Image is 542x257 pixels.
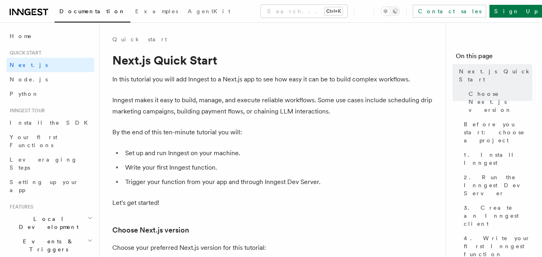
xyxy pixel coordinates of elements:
[6,29,94,43] a: Home
[112,225,189,236] a: Choose Next.js version
[6,58,94,72] a: Next.js
[10,62,48,68] span: Next.js
[10,134,57,148] span: Your first Functions
[130,2,183,22] a: Examples
[10,76,48,83] span: Node.js
[6,175,94,197] a: Setting up your app
[10,91,39,97] span: Python
[112,95,433,117] p: Inngest makes it easy to build, manage, and execute reliable workflows. Some use cases include sc...
[464,151,532,167] span: 1. Install Inngest
[10,156,77,171] span: Leveraging Steps
[6,215,87,231] span: Local Development
[6,107,45,114] span: Inngest tour
[112,197,433,208] p: Let's get started!
[112,242,433,253] p: Choose your preferred Next.js version for this tutorial:
[6,130,94,152] a: Your first Functions
[6,72,94,87] a: Node.js
[413,5,486,18] a: Contact sales
[464,204,532,228] span: 3. Create an Inngest client
[112,74,433,85] p: In this tutorial you will add Inngest to a Next.js app to see how easy it can be to build complex...
[123,176,433,188] li: Trigger your function from your app and through Inngest Dev Server.
[183,2,235,22] a: AgentKit
[6,115,94,130] a: Install the SDK
[325,7,343,15] kbd: Ctrl+K
[10,119,93,126] span: Install the SDK
[123,148,433,159] li: Set up and run Inngest on your machine.
[464,173,532,197] span: 2. Run the Inngest Dev Server
[6,50,41,56] span: Quick start
[135,8,178,14] span: Examples
[112,53,433,67] h1: Next.js Quick Start
[59,8,126,14] span: Documentation
[123,162,433,173] li: Write your first Inngest function.
[461,117,532,148] a: Before you start: choose a project
[6,212,94,234] button: Local Development
[465,87,532,117] a: Choose Next.js version
[188,8,230,14] span: AgentKit
[6,87,94,101] a: Python
[461,200,532,231] a: 3. Create an Inngest client
[381,6,400,16] button: Toggle dark mode
[112,35,167,43] a: Quick start
[456,64,532,87] a: Next.js Quick Start
[459,67,532,83] span: Next.js Quick Start
[6,152,94,175] a: Leveraging Steps
[461,148,532,170] a: 1. Install Inngest
[55,2,130,22] a: Documentation
[261,5,347,18] button: Search...Ctrl+K
[461,170,532,200] a: 2. Run the Inngest Dev Server
[456,51,532,64] h4: On this page
[6,204,33,210] span: Features
[469,90,532,114] span: Choose Next.js version
[6,234,94,257] button: Events & Triggers
[6,237,87,253] span: Events & Triggers
[10,179,79,193] span: Setting up your app
[10,32,32,40] span: Home
[112,127,433,138] p: By the end of this ten-minute tutorial you will:
[464,120,532,144] span: Before you start: choose a project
